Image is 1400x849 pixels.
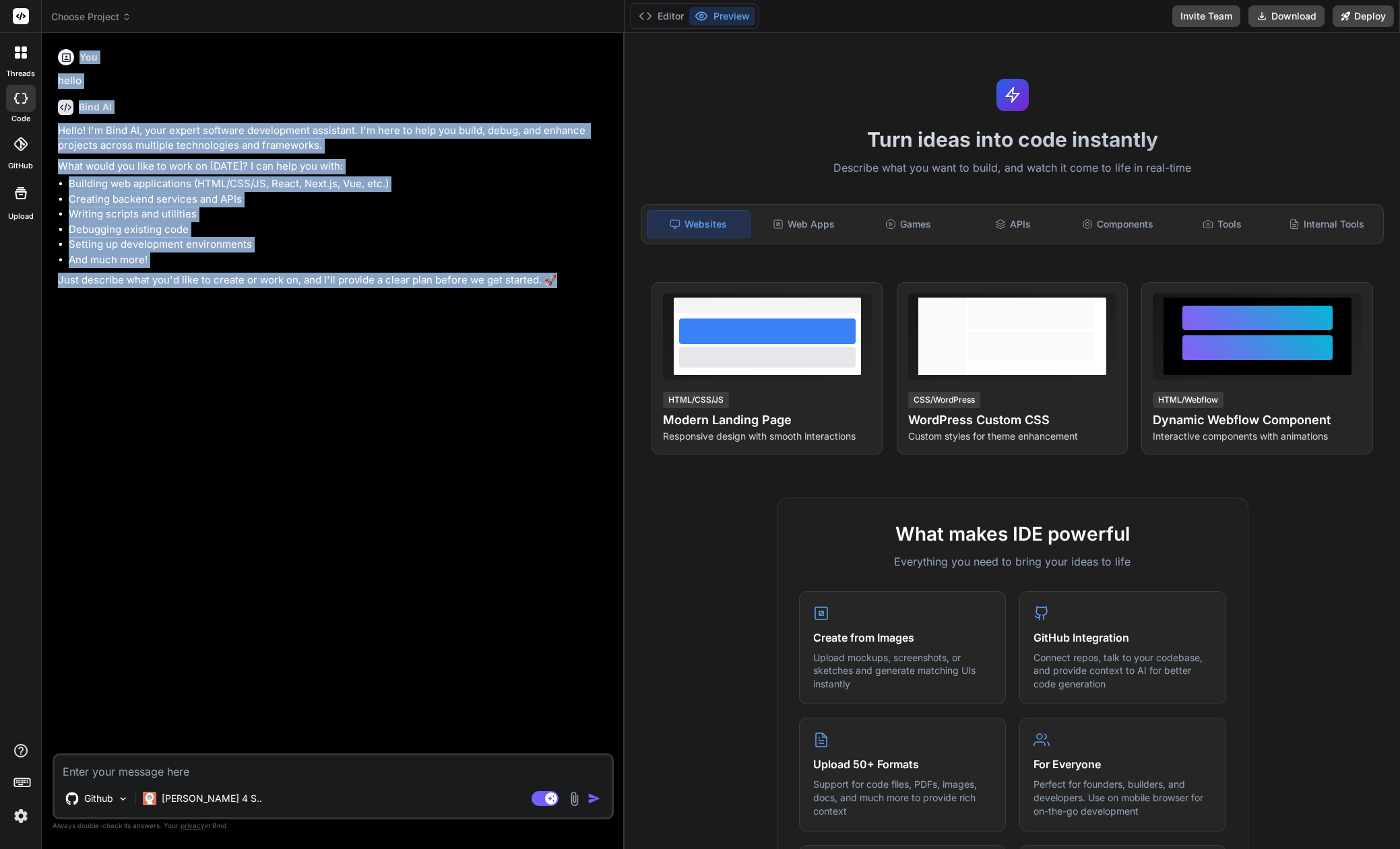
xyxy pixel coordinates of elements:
label: code [11,113,30,125]
h4: Dynamic Webflow Component [1153,411,1362,430]
p: Everything you need to bring your ideas to life [799,553,1226,570]
h2: What makes IDE powerful [799,520,1226,548]
button: Download [1248,5,1325,27]
p: Describe what you want to build, and watch it come to life in real-time [633,160,1392,177]
li: Setting up development environments [69,237,611,252]
p: Upload mockups, screenshots, or sketches and generate matching UIs instantly [813,651,992,691]
li: Creating backend services and APIs [69,192,611,207]
button: Editor [633,7,689,26]
li: Writing scripts and utilities [69,207,611,222]
li: Building web applications (HTML/CSS/JS, React, Next.js, Vue, etc.) [69,176,611,192]
p: Interactive components with animations [1153,430,1362,443]
h4: Modern Landing Page [663,411,872,430]
div: CSS/WordPress [908,392,980,408]
button: Preview [689,7,755,26]
li: Debugging existing code [69,222,611,238]
h4: Create from Images [813,630,992,646]
h4: GitHub Integration [1033,630,1212,646]
div: Tools [1172,210,1273,238]
span: privacy [181,821,205,829]
h4: WordPress Custom CSS [908,411,1117,430]
h4: Upload 50+ Formats [813,756,992,772]
p: Responsive design with smooth interactions [663,430,872,443]
div: Websites [647,210,750,238]
div: Internal Tools [1276,210,1378,238]
div: Web Apps [753,210,855,238]
div: HTML/CSS/JS [663,392,729,408]
p: [PERSON_NAME] 4 S.. [162,792,262,805]
p: Connect repos, talk to your codebase, and provide context to AI for better code generation [1033,651,1212,691]
p: Support for code files, PDFs, images, docs, and much more to provide rich context [813,778,992,817]
p: Just describe what you'd like to create or work on, and I'll provide a clear plan before we get s... [58,273,611,288]
h1: Turn ideas into code instantly [633,127,1392,151]
p: Hello! I'm Bind AI, your expert software development assistant. I'm here to help you build, debug... [58,123,611,154]
label: GitHub [8,160,33,172]
h6: Bind AI [79,100,112,114]
button: Deploy [1333,5,1394,27]
div: APIs [962,210,1064,238]
div: Games [858,210,959,238]
p: Perfect for founders, builders, and developers. Use on mobile browser for on-the-go development [1033,778,1212,817]
span: Choose Project [51,10,131,24]
label: Upload [8,211,34,222]
h4: For Everyone [1033,756,1212,772]
img: icon [587,792,601,805]
p: Custom styles for theme enhancement [908,430,1117,443]
div: HTML/Webflow [1153,392,1223,408]
h6: You [79,50,98,64]
label: threads [6,68,35,79]
p: hello [58,73,611,89]
img: attachment [567,791,582,807]
div: Components [1067,210,1168,238]
img: settings [9,805,32,827]
p: What would you like to work on [DATE]? I can help you with: [58,159,611,174]
p: Github [84,792,113,805]
p: Always double-check its answers. Your in Bind [53,819,614,832]
button: Invite Team [1172,5,1240,27]
img: Pick Models [117,793,129,805]
img: Claude 4 Sonnet [143,792,156,805]
li: And much more! [69,252,611,268]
